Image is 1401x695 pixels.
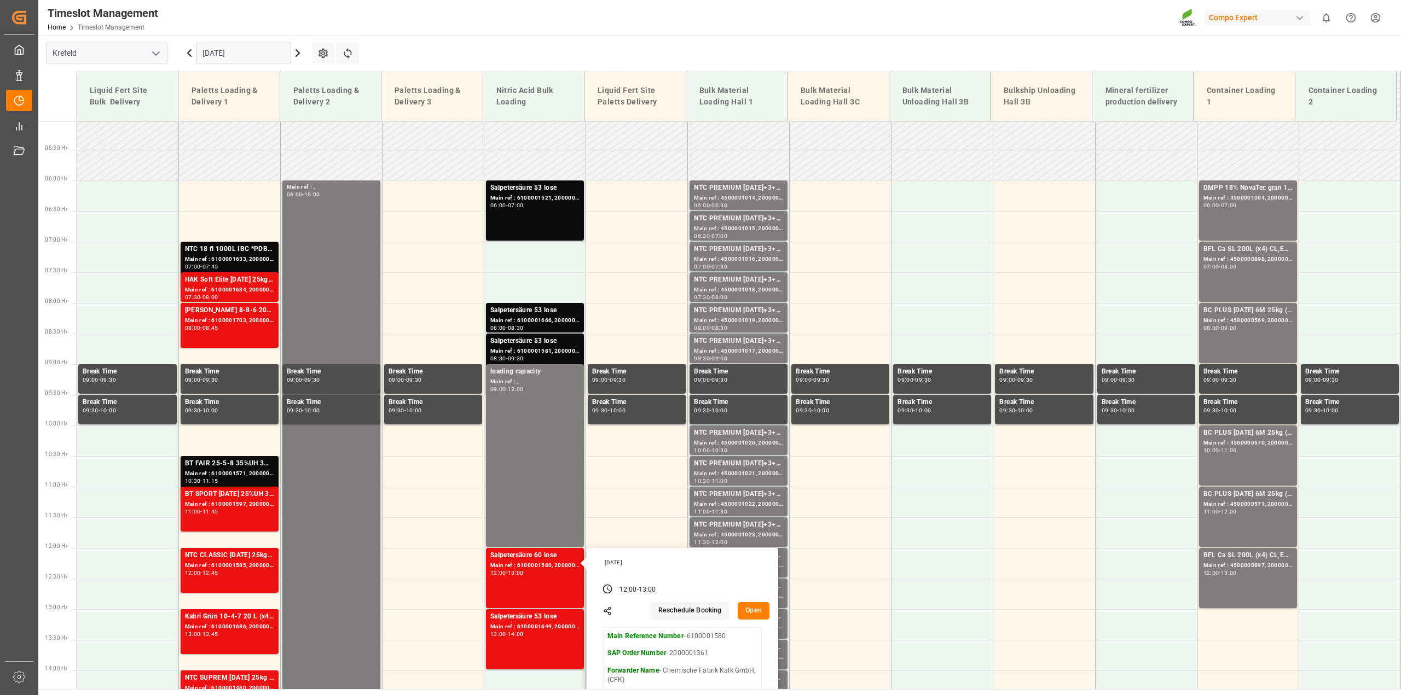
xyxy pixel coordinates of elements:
[639,585,656,595] div: 13:00
[694,489,783,500] div: NTC PREMIUM [DATE]+3+TE BULK
[200,264,202,269] div: -
[694,458,783,469] div: NTC PREMIUM [DATE]+3+TE BULK
[45,512,67,518] span: 11:30 Hr
[185,458,274,469] div: BT FAIR 25-5-8 35%UH 3M 25kg (x40) INTNTC PREMIUM [DATE]+3+TE 600kg BBNTC PREMIUM [DATE] 25kg (x4...
[48,5,158,21] div: Timeslot Management
[1304,80,1388,112] div: Container Loading 2
[490,387,506,392] div: 09:00
[185,632,201,636] div: 13:00
[711,408,727,413] div: 10:00
[490,316,580,325] div: Main ref : 6100001666, 2000001412
[287,183,376,192] div: Main ref : ,
[1203,305,1293,316] div: BC PLUS [DATE] 6M 25kg (x42) WW
[185,611,274,622] div: Kabri Grün 10-4-7 20 L (x48) DE,EN,FR,NLRFU KR IBDU 15-5-8 20kg (x50) FRENF SUBSTRA [DATE] 25kg (...
[694,285,783,295] div: Main ref : 4500001018, 2000001045
[1203,325,1219,330] div: 08:00
[1102,397,1191,408] div: Break Time
[711,448,727,453] div: 10:30
[490,611,580,622] div: Salpetersäure 53 lose
[898,366,987,377] div: Break Time
[711,325,727,330] div: 08:30
[185,673,274,684] div: NTC SUPREM [DATE] 25kg (x40)A,D,EN,I,SI;VITA Si 10L (x60) DE,AT,FR *PD;BFL FET SL 10L (x60) FR,DE...
[185,489,274,500] div: BT SPORT [DATE] 25%UH 3M 25kg (x40) INTNTC N-MAX 24-5-5 50kg(x21) A,BNL,D,EN,PLNTC PREMIUM [DATE]...
[185,408,201,413] div: 09:30
[1179,8,1197,27] img: Screenshot%202023-09-29%20at%2010.02.21.png_1712312052.png
[694,213,783,224] div: NTC PREMIUM [DATE]+3+TE BULK
[1203,439,1293,448] div: Main ref : 4500000570, 2000000524
[490,622,580,632] div: Main ref : 6100001649, 2000001398
[492,80,576,112] div: Nitric Acid Bulk Loading
[711,203,727,208] div: 06:30
[711,377,727,382] div: 09:30
[83,366,172,377] div: Break Time
[1321,408,1323,413] div: -
[694,428,783,439] div: NTC PREMIUM [DATE]+3+TE BULK
[1219,325,1220,330] div: -
[45,145,67,151] span: 05:30 Hr
[45,420,67,427] span: 10:00 Hr
[185,550,274,561] div: NTC CLASSIC [DATE] 25kg (x40) DE,EN,PLTPL N 12-4-6 25kg (x40) D,A,CHEST TE-MAX 11-48 20kg (x45) D...
[202,377,218,382] div: 09:30
[99,377,100,382] div: -
[592,366,681,377] div: Break Time
[185,305,274,316] div: [PERSON_NAME] 8-8-6 20L (x48) DE,ENTPL N 12-4-6 25kg (x40) D,A,CHBT FAIR 25-5-8 35%UH 3M 25kg (x4...
[593,80,677,112] div: Liquid Fert Site Paletts Delivery
[390,80,474,112] div: Paletts Loading & Delivery 3
[202,478,218,483] div: 11:15
[506,325,508,330] div: -
[508,387,524,392] div: 12:00
[200,325,202,330] div: -
[915,377,931,382] div: 09:30
[202,570,218,575] div: 12:45
[1102,377,1118,382] div: 09:00
[1221,325,1237,330] div: 09:00
[796,366,885,377] div: Break Time
[607,649,666,657] strong: SAP Order Number
[694,366,783,377] div: Break Time
[1015,377,1017,382] div: -
[1203,203,1219,208] div: 06:00
[1221,377,1237,382] div: 09:30
[711,478,727,483] div: 11:00
[506,632,508,636] div: -
[999,408,1015,413] div: 09:30
[1102,366,1191,377] div: Break Time
[404,408,406,413] div: -
[608,408,610,413] div: -
[694,224,783,233] div: Main ref : 4500001015, 2000001045
[999,397,1089,408] div: Break Time
[508,632,524,636] div: 14:00
[1305,366,1394,377] div: Break Time
[710,325,711,330] div: -
[45,359,67,365] span: 09:00 Hr
[694,356,710,361] div: 08:30
[694,408,710,413] div: 09:30
[490,377,580,387] div: Main ref : ,
[1203,448,1219,453] div: 10:00
[1203,500,1293,509] div: Main ref : 4500000571, 2000000524
[45,574,67,580] span: 12:30 Hr
[45,237,67,243] span: 07:00 Hr
[406,377,422,382] div: 09:30
[608,377,610,382] div: -
[1203,255,1293,264] div: Main ref : 4500000898, 2000000772
[1203,377,1219,382] div: 09:00
[695,80,779,112] div: Bulk Material Loading Hall 1
[490,356,506,361] div: 08:30
[45,451,67,457] span: 10:30 Hr
[506,356,508,361] div: -
[185,570,201,575] div: 12:00
[694,500,783,509] div: Main ref : 4500001022, 2000001045
[694,295,710,300] div: 07:30
[694,478,710,483] div: 10:30
[1203,489,1293,500] div: BC PLUS [DATE] 6M 25kg (x42) WW
[406,408,422,413] div: 10:00
[100,408,116,413] div: 10:00
[490,347,580,356] div: Main ref : 6100001581, 2000001362
[710,540,711,545] div: -
[185,285,274,295] div: Main ref : 6100001634, 2000001400
[812,377,813,382] div: -
[710,295,711,300] div: -
[694,325,710,330] div: 08:00
[185,295,201,300] div: 07:30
